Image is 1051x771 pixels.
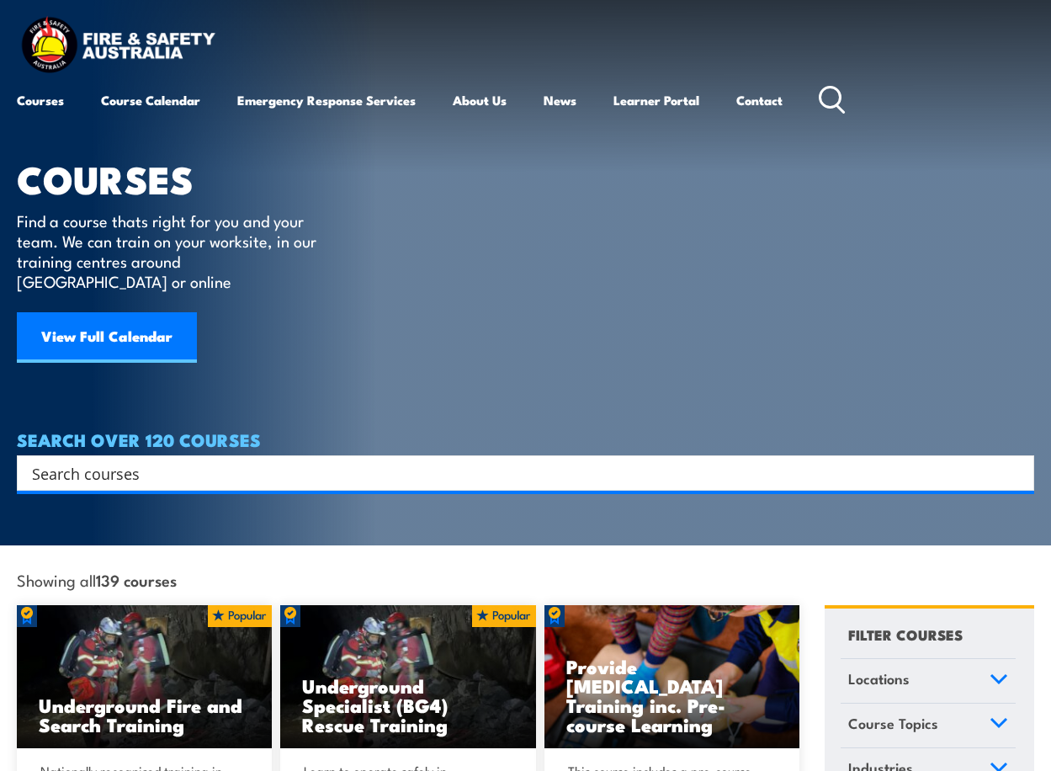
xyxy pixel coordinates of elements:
[544,605,799,748] a: Provide [MEDICAL_DATA] Training inc. Pre-course Learning
[17,430,1034,449] h4: SEARCH OVER 120 COURSES
[544,80,576,120] a: News
[544,605,799,748] img: Low Voltage Rescue and Provide CPR
[39,695,250,734] h3: Underground Fire and Search Training
[237,80,416,120] a: Emergency Response Services
[17,210,324,291] p: Find a course thats right for you and your team. We can train on your worksite, in our training c...
[613,80,699,120] a: Learner Portal
[17,312,197,363] a: View Full Calendar
[17,605,272,748] a: Underground Fire and Search Training
[841,659,1016,703] a: Locations
[17,605,272,748] img: Underground mine rescue
[32,460,997,486] input: Search input
[841,704,1016,747] a: Course Topics
[280,605,535,748] a: Underground Specialist (BG4) Rescue Training
[35,461,1001,485] form: Search form
[17,571,177,588] span: Showing all
[17,80,64,120] a: Courses
[848,667,910,690] span: Locations
[453,80,507,120] a: About Us
[280,605,535,748] img: Underground mine rescue
[17,162,341,194] h1: COURSES
[566,657,778,734] h3: Provide [MEDICAL_DATA] Training inc. Pre-course Learning
[96,568,177,591] strong: 139 courses
[848,623,963,646] h4: FILTER COURSES
[302,676,513,734] h3: Underground Specialist (BG4) Rescue Training
[1005,461,1028,485] button: Search magnifier button
[736,80,783,120] a: Contact
[101,80,200,120] a: Course Calendar
[848,712,938,735] span: Course Topics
